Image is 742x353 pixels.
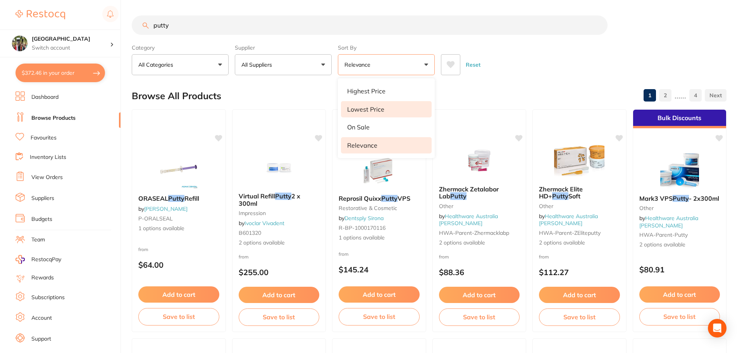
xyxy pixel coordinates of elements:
a: Account [31,314,52,322]
span: from [439,254,449,260]
a: Suppliers [31,195,54,202]
p: Highest Price [347,88,386,95]
span: ORASEAL [138,195,168,202]
button: Add to cart [339,286,420,303]
p: On Sale [347,124,370,131]
a: Rewards [31,274,54,282]
button: Relevance [338,54,435,75]
span: by [138,205,188,212]
a: 2 [659,88,671,103]
a: 1 [644,88,656,103]
span: R-BP-1000170116 [339,224,386,231]
img: Reprosil Quixx Putty VPS [354,150,404,189]
p: ...... [675,91,686,100]
span: 2 options available [639,241,720,249]
label: Supplier [235,44,332,51]
a: Browse Products [31,114,76,122]
img: ORASEAL Putty Refill [153,150,204,189]
p: Lowest Price [347,106,384,113]
a: Support [31,335,51,343]
b: Virtual Refill Putty 2 x 300ml [239,193,320,207]
span: HWA-parent-putty [639,231,688,238]
span: Virtual Refill [239,192,275,200]
em: Putty [275,192,291,200]
p: $255.00 [239,268,320,277]
a: Favourites [31,134,57,142]
p: Switch account [32,44,110,52]
span: Zhermack Elite HD+ [539,185,583,200]
img: Zhermack Zetalabor Lab Putty [454,141,504,179]
span: by [539,213,598,227]
button: Add to cart [138,286,219,303]
a: 4 [689,88,702,103]
p: All Categories [138,61,176,69]
em: Putty [552,192,568,200]
p: $88.36 [439,268,520,277]
span: by [639,215,698,229]
a: Healthware Australia [PERSON_NAME] [639,215,698,229]
span: from [138,246,148,252]
b: Zhermack Elite HD+ Putty Soft [539,186,620,200]
a: Inventory Lists [30,153,66,161]
b: Mark3 VPS Putty - 2x300ml [639,195,720,202]
span: P-ORALSEAL [138,215,173,222]
input: Search Products [132,15,608,35]
span: B601320 [239,229,261,236]
img: Restocq Logo [15,10,65,19]
em: Putty [168,195,184,202]
span: Soft [568,192,580,200]
span: from [539,254,549,260]
a: Healthware Australia [PERSON_NAME] [439,213,498,227]
label: Sort By [338,44,435,51]
span: VPS [398,195,410,202]
button: Save to list [639,308,720,325]
span: 1 options available [339,234,420,242]
button: Save to list [138,308,219,325]
a: View Orders [31,174,63,181]
span: by [339,215,384,222]
img: Wanneroo Dental Centre [12,36,28,51]
div: Bulk Discounts [633,110,727,128]
b: Reprosil Quixx Putty VPS [339,195,420,202]
p: All Suppliers [241,61,275,69]
button: Save to list [239,308,320,325]
img: Mark3 VPS Putty - 2x300ml [654,150,705,189]
span: Mark3 VPS [639,195,673,202]
a: Subscriptions [31,294,65,301]
p: $145.24 [339,265,420,274]
div: Open Intercom Messenger [708,319,727,338]
button: Add to cart [539,287,620,303]
button: Add to cart [239,287,320,303]
a: [PERSON_NAME] [144,205,188,212]
button: Add to cart [639,286,720,303]
button: Save to list [339,308,420,325]
button: Add to cart [439,287,520,303]
em: Putty [381,195,398,202]
b: Zhermack Zetalabor Lab Putty [439,186,520,200]
a: Restocq Logo [15,6,65,24]
img: RestocqPay [15,255,25,264]
a: Ivoclar Vivadent [244,220,284,227]
p: $64.00 [138,260,219,269]
a: RestocqPay [15,255,61,264]
button: $372.46 in your order [15,64,105,82]
span: Refill [184,195,199,202]
small: restorative & cosmetic [339,205,420,211]
a: Team [31,236,45,244]
span: - 2x300ml [689,195,719,202]
a: Budgets [31,215,52,223]
h4: Wanneroo Dental Centre [32,35,110,43]
p: $112.27 [539,268,620,277]
small: impression [239,210,320,216]
small: other [439,203,520,209]
img: Virtual Refill Putty 2 x 300ml [254,148,304,186]
span: HWA-parent-Zhermacklabp [439,229,509,236]
span: 2 options available [539,239,620,247]
em: Putty [450,192,467,200]
b: ORASEAL Putty Refill [138,195,219,202]
span: from [239,254,249,260]
button: Save to list [439,308,520,325]
p: Relevance [347,142,377,149]
label: Category [132,44,229,51]
span: by [439,213,498,227]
